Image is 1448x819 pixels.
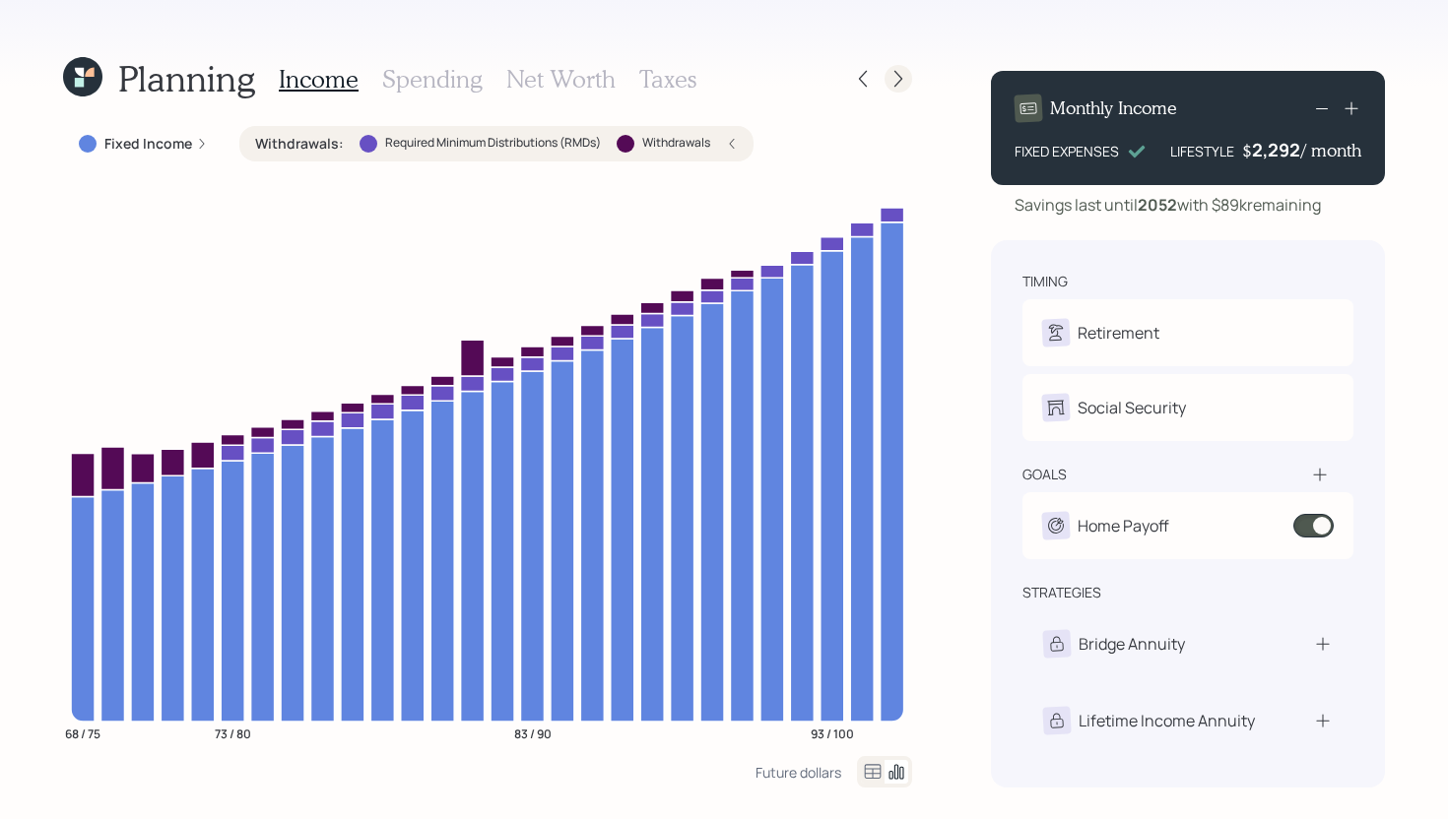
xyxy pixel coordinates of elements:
[1022,465,1067,484] div: goals
[118,57,255,99] h1: Planning
[1138,194,1177,216] b: 2052
[1015,193,1321,217] div: Savings last until with $89k remaining
[255,134,344,154] label: Withdrawals :
[756,763,841,782] div: Future dollars
[1242,140,1252,161] h4: $
[65,724,100,741] tspan: 68 / 75
[1050,97,1177,119] h4: Monthly Income
[506,65,616,94] h3: Net Worth
[382,65,483,94] h3: Spending
[104,134,192,154] label: Fixed Income
[642,135,710,152] label: Withdrawals
[1301,140,1361,161] h4: / month
[514,724,552,741] tspan: 83 / 90
[639,65,696,94] h3: Taxes
[1015,141,1119,161] div: FIXED EXPENSES
[811,724,854,741] tspan: 93 / 100
[1079,709,1255,732] div: Lifetime Income Annuity
[1022,583,1101,602] div: strategies
[279,65,359,94] h3: Income
[1078,514,1169,537] div: Home Payoff
[1170,141,1234,161] div: LIFESTYLE
[215,724,251,741] tspan: 73 / 80
[1252,138,1301,161] div: 2,292
[385,135,601,152] label: Required Minimum Distributions (RMDs)
[1078,396,1186,419] div: Social Security
[1022,272,1068,291] div: timing
[1079,632,1185,656] div: Bridge Annuity
[1078,321,1159,345] div: Retirement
